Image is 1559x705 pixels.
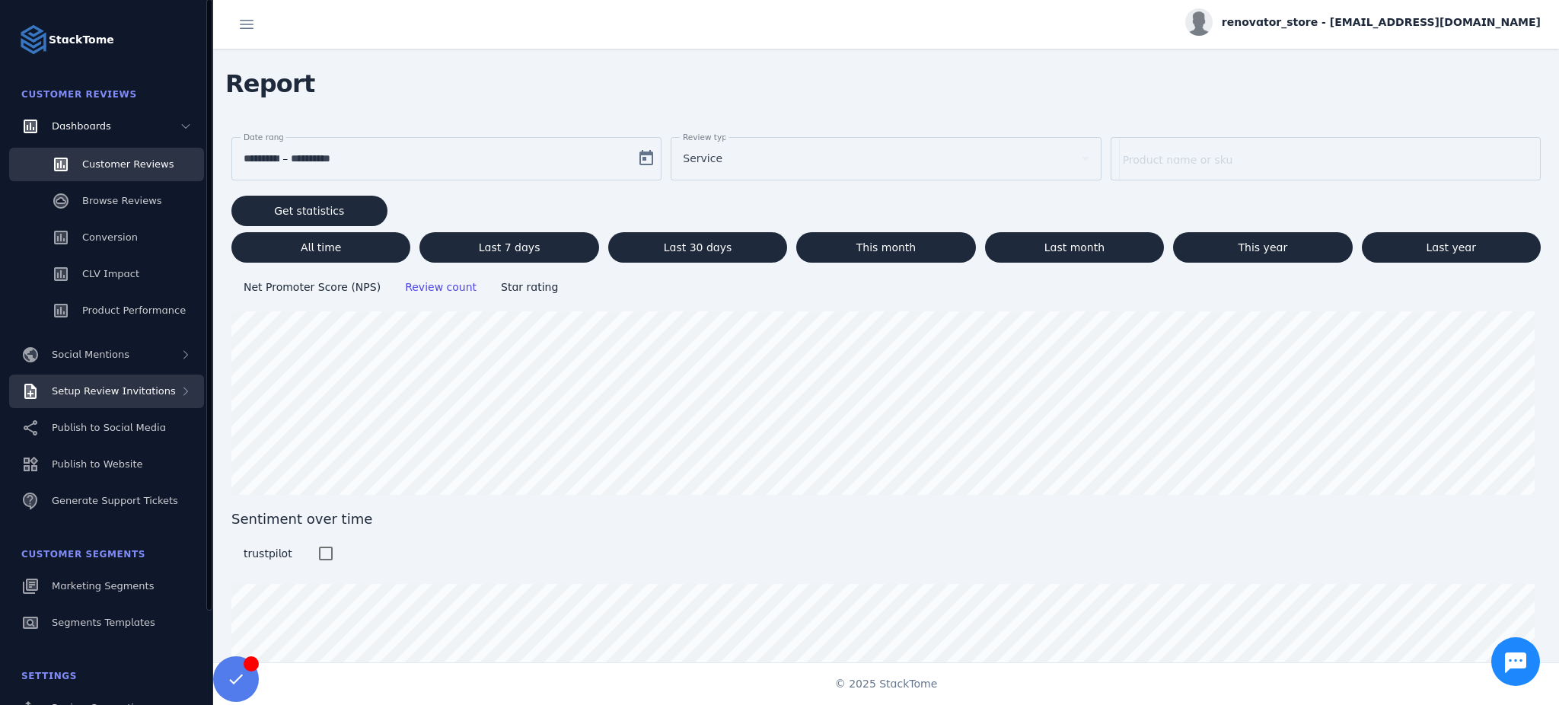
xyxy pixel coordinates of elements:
[9,411,204,445] a: Publish to Social Media
[9,484,204,518] a: Generate Support Tickets
[52,458,142,470] span: Publish to Website
[274,206,344,216] span: Get statistics
[52,120,111,132] span: Dashboards
[796,232,975,263] button: This month
[9,257,204,291] a: CLV Impact
[9,448,204,481] a: Publish to Website
[301,242,341,253] span: All time
[1173,232,1352,263] button: This year
[213,59,327,108] span: Report
[82,158,174,170] span: Customer Reviews
[82,231,138,243] span: Conversion
[683,149,722,167] span: Service
[1185,8,1213,36] img: profile.jpg
[244,132,289,142] mat-label: Date range
[9,569,204,603] a: Marketing Segments
[52,349,129,360] span: Social Mentions
[82,305,186,316] span: Product Performance
[608,232,787,263] button: Last 30 days
[1123,154,1233,166] mat-label: Product name or sku
[21,671,77,681] span: Settings
[231,196,387,226] button: Get statistics
[9,606,204,640] a: Segments Templates
[18,24,49,55] img: Logo image
[244,547,292,560] span: trustpilot
[1185,8,1541,36] button: renovator_store - [EMAIL_ADDRESS][DOMAIN_NAME]
[9,184,204,218] a: Browse Reviews
[231,232,410,263] button: All time
[21,89,137,100] span: Customer Reviews
[1239,242,1288,253] span: This year
[9,294,204,327] a: Product Performance
[856,242,917,253] span: This month
[419,232,598,263] button: Last 7 days
[52,385,176,397] span: Setup Review Invitations
[282,149,288,167] span: –
[405,281,477,293] span: Review count
[82,195,162,206] span: Browse Reviews
[1427,242,1476,253] span: Last year
[501,281,558,293] span: Star rating
[985,232,1164,263] button: Last month
[9,221,204,254] a: Conversion
[52,617,155,628] span: Segments Templates
[49,32,114,48] strong: StackTome
[9,148,204,181] a: Customer Reviews
[82,268,139,279] span: CLV Impact
[231,509,1541,529] span: Sentiment over time
[1044,242,1105,253] span: Last month
[479,242,540,253] span: Last 7 days
[244,281,381,293] span: Net Promoter Score (NPS)
[21,549,145,560] span: Customer Segments
[1222,14,1541,30] span: renovator_store - [EMAIL_ADDRESS][DOMAIN_NAME]
[631,143,662,174] button: Open calendar
[683,132,732,142] mat-label: Review type
[1362,232,1541,263] button: Last year
[835,676,938,692] span: © 2025 StackTome
[664,242,732,253] span: Last 30 days
[52,422,166,433] span: Publish to Social Media
[52,580,154,592] span: Marketing Segments
[52,495,178,506] span: Generate Support Tickets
